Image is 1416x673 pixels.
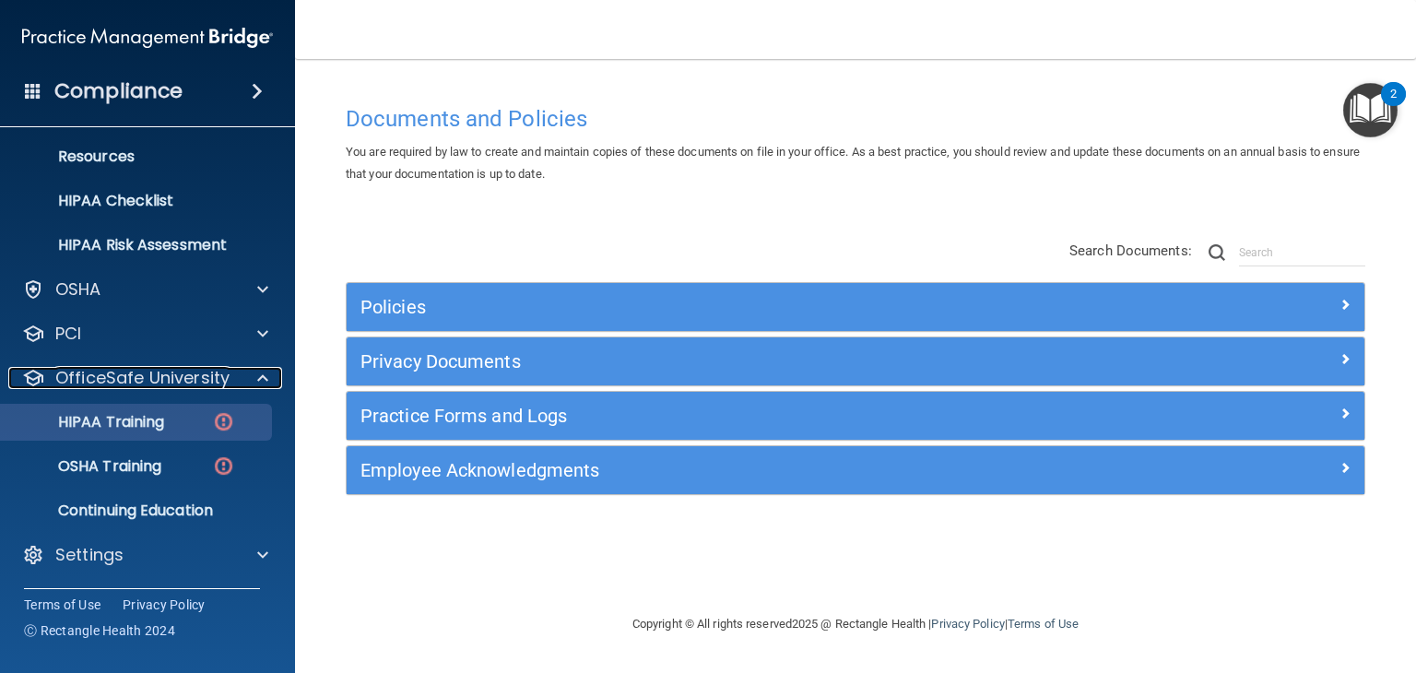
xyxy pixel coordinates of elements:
h5: Employee Acknowledgments [360,460,1096,480]
a: Privacy Policy [931,617,1004,631]
p: OSHA Training [12,457,161,476]
p: Settings [55,544,124,566]
span: Search Documents: [1069,242,1192,259]
p: OSHA [55,278,101,301]
input: Search [1239,239,1365,266]
p: Resources [12,148,264,166]
a: Practice Forms and Logs [360,401,1351,431]
h5: Policies [360,297,1096,317]
a: OfficeSafe University [22,367,268,389]
a: Terms of Use [24,596,100,614]
div: Copyright © All rights reserved 2025 @ Rectangle Health | | [519,595,1192,654]
a: Settings [22,544,268,566]
h4: Documents and Policies [346,107,1365,131]
span: You are required by law to create and maintain copies of these documents on file in your office. ... [346,145,1360,181]
div: 2 [1390,94,1397,118]
span: Ⓒ Rectangle Health 2024 [24,621,175,640]
button: Open Resource Center, 2 new notifications [1343,83,1398,137]
iframe: Drift Widget Chat Controller [1098,552,1394,625]
p: HIPAA Risk Assessment [12,236,264,254]
a: Privacy Documents [360,347,1351,376]
a: Privacy Policy [123,596,206,614]
p: HIPAA Training [12,413,164,431]
h5: Privacy Documents [360,351,1096,372]
p: Continuing Education [12,502,264,520]
p: HIPAA Checklist [12,192,264,210]
img: danger-circle.6113f641.png [212,410,235,433]
h5: Practice Forms and Logs [360,406,1096,426]
h4: Compliance [54,78,183,104]
img: ic-search.3b580494.png [1209,244,1225,261]
a: OSHA [22,278,268,301]
a: Employee Acknowledgments [360,455,1351,485]
p: PCI [55,323,81,345]
a: Policies [360,292,1351,322]
img: danger-circle.6113f641.png [212,455,235,478]
img: PMB logo [22,19,273,56]
p: OfficeSafe University [55,367,230,389]
a: PCI [22,323,268,345]
a: Terms of Use [1008,617,1079,631]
